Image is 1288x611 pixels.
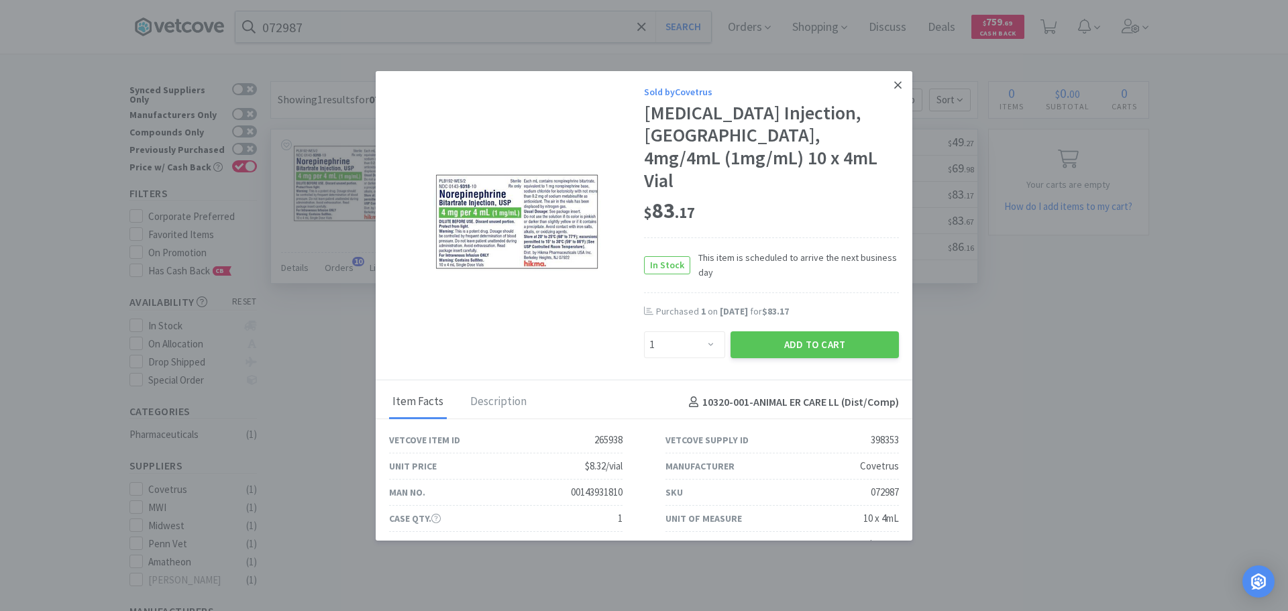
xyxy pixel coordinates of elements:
button: Add to Cart [731,331,899,358]
span: $83.17 [762,305,789,317]
div: Man No. [389,485,425,500]
div: 398353 [871,432,899,448]
div: Case Qty. [389,511,441,526]
div: 00143931810 [571,484,623,500]
div: Sold by Covetrus [644,85,899,99]
div: Unit Price [389,459,437,474]
div: Manufacturer [665,459,735,474]
div: List Price [665,537,711,552]
span: 1 [701,305,706,317]
div: Vetcove Item ID [389,433,460,447]
h4: 10320-001 - ANIMAL ER CARE LL (Dist/Comp) [684,394,899,411]
span: . 17 [675,203,695,222]
div: Pack Type [389,537,435,552]
img: af8eed2c90584b8ea472aadd44d4e0eb_398353.png [433,171,600,272]
span: In Stock [645,257,690,274]
div: Covetrus [860,458,899,474]
div: $8.32/vial [585,458,623,474]
div: Vetcove Supply ID [665,433,749,447]
div: $108.11 [869,537,899,553]
div: Vial [608,537,623,553]
div: 10 x 4mL [863,510,899,526]
div: 1 [618,510,623,526]
div: 265938 [594,432,623,448]
span: $ [644,203,652,222]
div: Description [467,386,530,419]
span: This item is scheduled to arrive the next business day [690,250,899,280]
div: SKU [665,485,683,500]
div: Unit of Measure [665,511,742,526]
span: [DATE] [720,305,748,317]
div: Open Intercom Messenger [1242,565,1275,598]
div: 072987 [871,484,899,500]
div: Purchased on for [656,305,899,319]
div: [MEDICAL_DATA] Injection, [GEOGRAPHIC_DATA], 4mg/4mL (1mg/mL) 10 x 4mL Vial [644,102,899,192]
span: 83 [644,197,695,224]
div: Item Facts [389,386,447,419]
